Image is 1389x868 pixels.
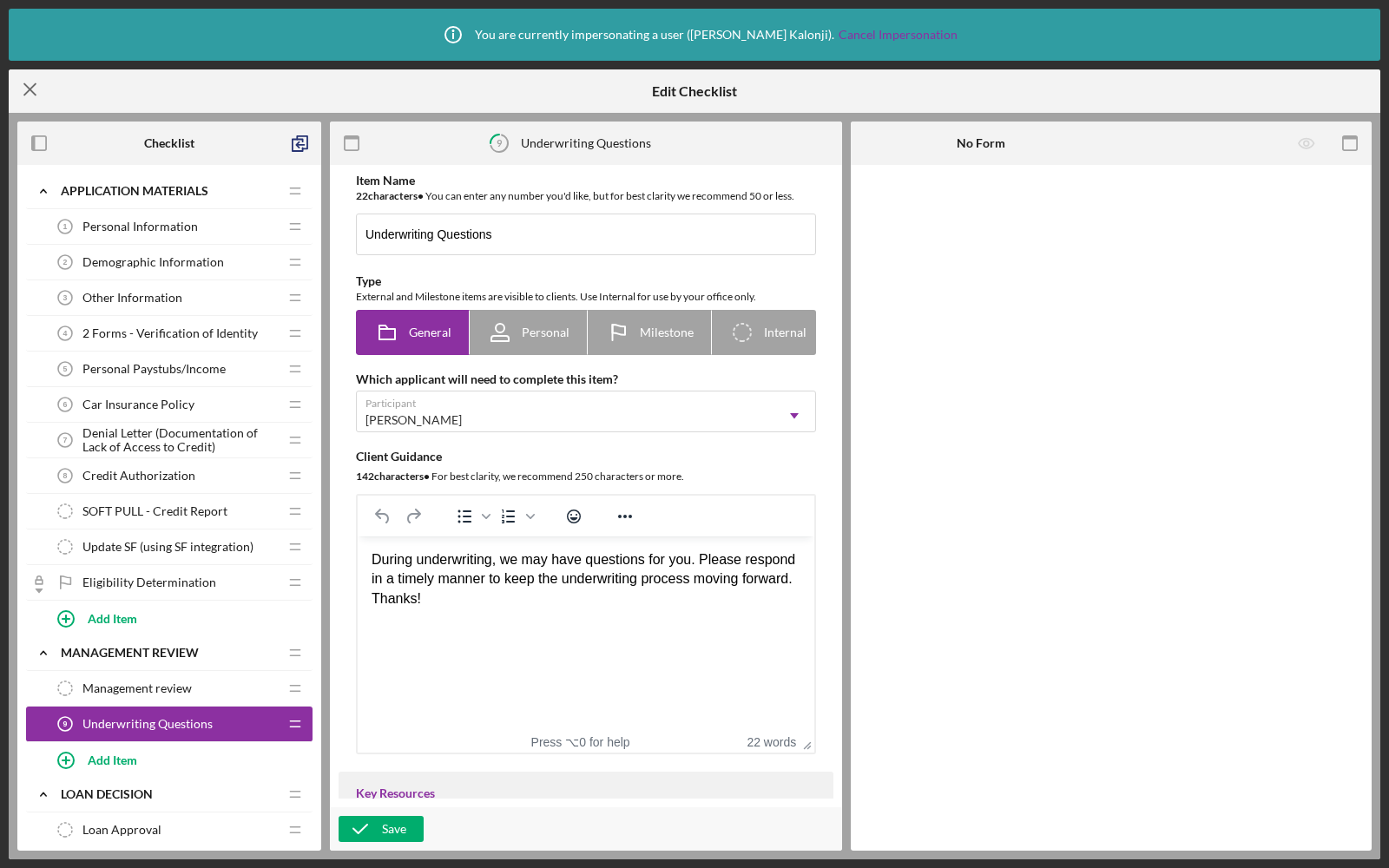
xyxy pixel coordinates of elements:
[356,187,816,205] div: You can enter any number you'd like, but for best clarity we recommend 50 or less.
[339,816,424,842] button: Save
[63,471,68,480] tspan: 8
[144,136,194,150] b: Checklist
[368,504,398,529] button: Undo
[63,365,68,373] tspan: 5
[382,816,406,842] div: Save
[82,469,195,483] span: Credit Authorization
[509,735,653,749] div: Press ⌥0 for help
[398,504,428,529] button: Redo
[356,786,816,800] div: Key Resources
[957,136,1005,150] b: No Form
[356,470,430,483] b: 142 character s •
[63,400,68,409] tspan: 6
[63,436,68,444] tspan: 7
[61,787,278,801] div: Loan Decision
[82,575,216,589] span: Eligibility Determination
[82,398,194,411] span: Car Insurance Policy
[63,329,68,338] tspan: 4
[356,372,816,386] div: Which applicant will need to complete this item?
[82,717,213,731] span: Underwriting Questions
[522,325,569,339] span: Personal
[356,288,816,306] div: External and Milestone items are visible to clients. Use Internal for use by your office only.
[88,602,137,635] div: Add Item
[409,325,451,339] span: General
[497,137,503,148] tspan: 9
[356,450,816,464] div: Client Guidance
[61,646,278,660] div: Management Review
[82,291,182,305] span: Other Information
[43,742,313,777] button: Add Item
[796,731,814,753] div: Press the Up and Down arrow keys to resize the editor.
[63,222,68,231] tspan: 1
[63,720,68,728] tspan: 9
[356,468,816,485] div: For best clarity, we recommend 250 characters or more.
[559,504,589,529] button: Emojis
[82,681,192,695] span: Management review
[839,28,958,42] a: Cancel Impersonation
[43,601,313,635] button: Add Item
[61,184,278,198] div: Application Materials
[88,743,137,776] div: Add Item
[521,136,651,150] div: Underwriting Questions
[494,504,537,529] div: Numbered list
[82,326,258,340] span: 2 Forms - Verification of Identity
[764,325,806,339] span: Internal
[450,504,493,529] div: Bullet list
[82,504,227,518] span: SOFT PULL - Credit Report
[356,274,816,288] div: Type
[82,255,224,269] span: Demographic Information
[610,504,640,529] button: Reveal or hide additional toolbar items
[356,189,424,202] b: 22 character s •
[63,258,68,266] tspan: 2
[640,325,694,339] span: Milestone
[365,413,462,427] div: [PERSON_NAME]
[82,426,278,454] span: Denial Letter (Documentation of Lack of Access to Credit)
[652,83,737,99] h5: Edit Checklist
[63,293,68,302] tspan: 3
[82,220,198,233] span: Personal Information
[82,823,161,837] span: Loan Approval
[747,735,796,749] button: 22 words
[356,174,816,187] div: Item Name
[82,362,226,376] span: Personal Paystubs/Income
[431,13,958,56] div: You are currently impersonating a user ( [PERSON_NAME] Kalonji ).
[82,540,253,554] span: Update SF (using SF integration)
[358,536,814,731] iframe: Rich Text Area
